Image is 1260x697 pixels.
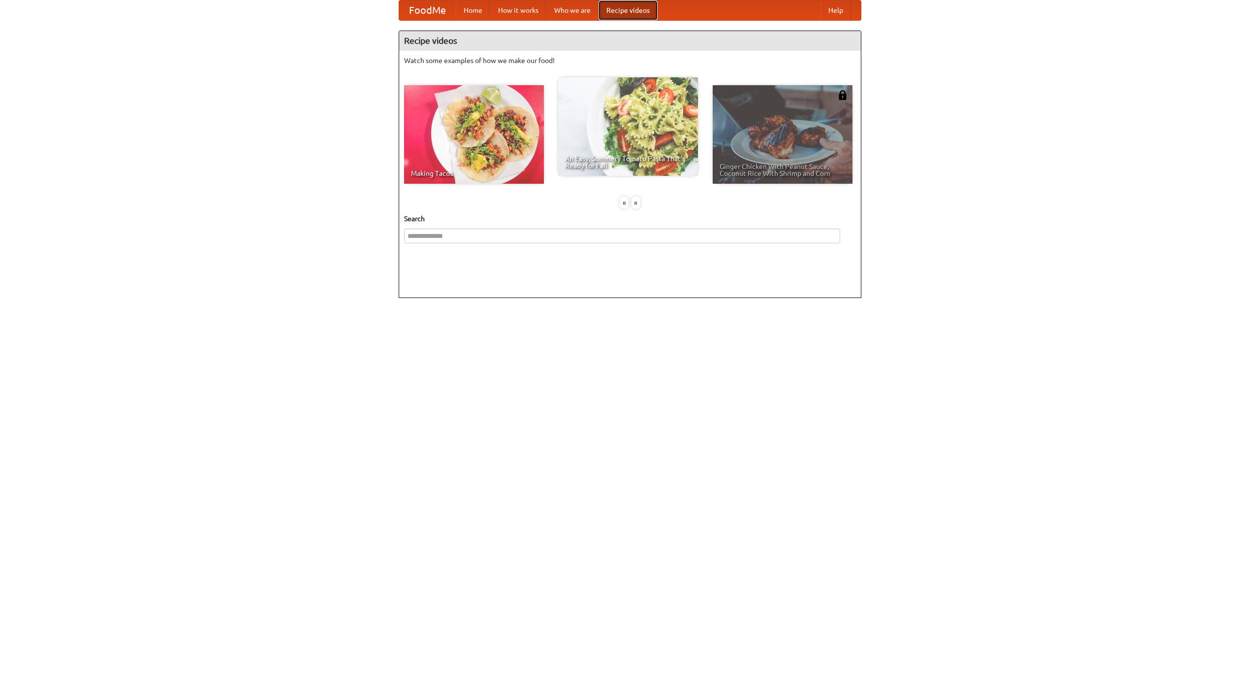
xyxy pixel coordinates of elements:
a: Help [820,0,851,20]
h5: Search [404,214,856,224]
div: « [620,197,629,209]
p: Watch some examples of how we make our food! [404,56,856,66]
h4: Recipe videos [399,31,861,51]
div: » [631,197,640,209]
span: Making Tacos [411,170,537,177]
a: Home [456,0,490,20]
img: 483408.png [838,90,848,100]
a: Recipe videos [598,0,658,20]
a: Making Tacos [404,85,544,184]
span: An Easy, Summery Tomato Pasta That's Ready for Fall [565,155,691,169]
a: An Easy, Summery Tomato Pasta That's Ready for Fall [558,77,698,176]
a: FoodMe [399,0,456,20]
a: How it works [490,0,546,20]
a: Who we are [546,0,598,20]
